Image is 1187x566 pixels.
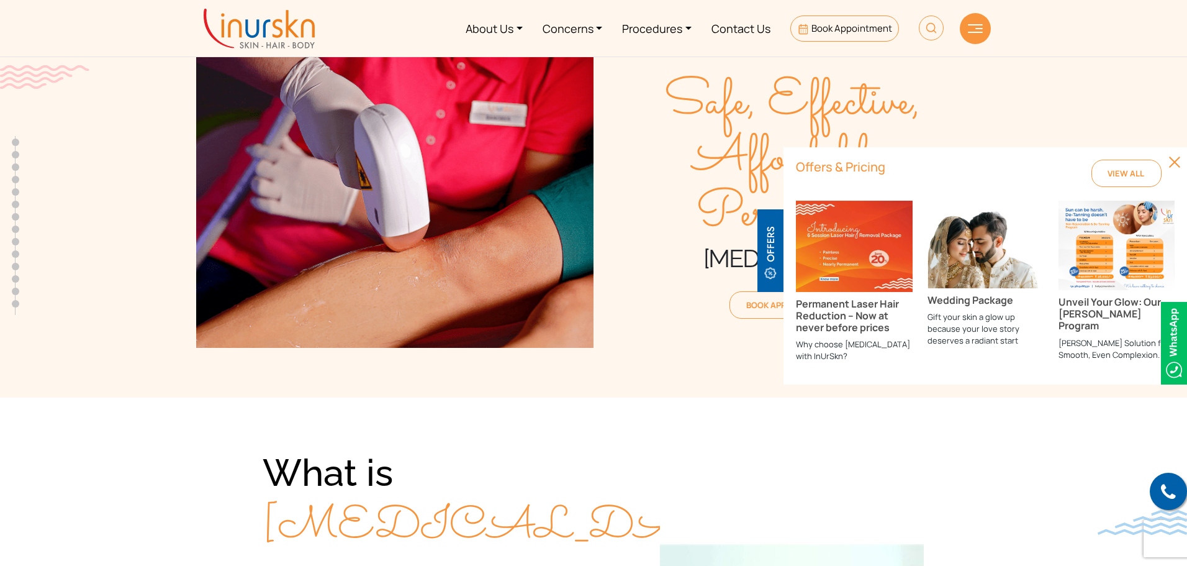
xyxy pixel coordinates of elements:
span: Book Appointment [811,22,892,35]
span: Book Appointment [746,299,844,311]
a: Book Appointment [790,16,899,42]
img: closedBt [1168,156,1181,168]
h6: Offers & Pricing [796,160,1076,175]
h3: Wedding Package [927,294,1043,306]
a: Unveil Your Glow: Our [PERSON_NAME] Program [1058,237,1175,332]
a: Whatsappicon [1161,335,1187,349]
span: View All [1108,168,1145,179]
a: Permanent Laser Hair Reduction – Now at never before prices [796,239,912,334]
h3: Unveil Your Glow: Our [PERSON_NAME] Program [1058,296,1175,332]
div: What is [263,447,593,554]
h1: [MEDICAL_DATA] [593,243,991,274]
img: bluewave [1098,510,1187,535]
a: Wedding Package [927,237,1043,306]
img: hamLine.svg [968,24,983,33]
img: offerBt [757,209,783,292]
a: Book Appointmentorange-arrow [729,291,861,319]
p: Why choose [MEDICAL_DATA] with InUrSkn? [796,339,912,362]
img: Permanent Laser Hair Reduction – Now at never before prices [796,201,912,291]
a: Concerns [533,5,613,52]
p: [PERSON_NAME] Solution for Smooth, Even Complexion. [1058,337,1175,361]
a: View All [1091,160,1162,187]
img: Unveil Your Glow: Our De-Tan Program [1058,201,1175,290]
a: Contact Us [702,5,780,52]
img: inurskn-logo [204,9,315,48]
span: Safe, Effective, Affordable, Permanent [593,75,991,243]
p: Gift your skin a glow up because your love story deserves a radiant start [927,311,1043,347]
span: [MEDICAL_DATA] [263,495,780,560]
img: Whatsappicon [1161,302,1187,385]
a: About Us [456,5,533,52]
h3: Permanent Laser Hair Reduction – Now at never before prices [796,298,912,334]
img: HeaderSearch [919,16,944,40]
a: Procedures [612,5,702,52]
img: Wedding Package [927,201,1043,288]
